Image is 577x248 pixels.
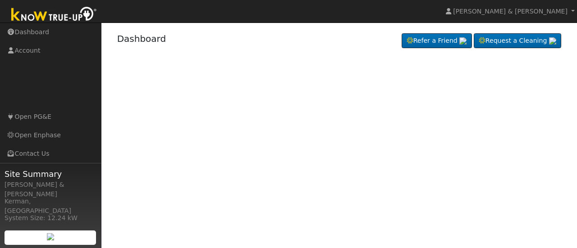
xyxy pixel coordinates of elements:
[453,8,568,15] span: [PERSON_NAME] & [PERSON_NAME]
[5,213,96,223] div: System Size: 12.24 kW
[474,33,561,49] a: Request a Cleaning
[402,33,472,49] a: Refer a Friend
[459,37,467,45] img: retrieve
[5,180,96,199] div: [PERSON_NAME] & [PERSON_NAME]
[7,5,101,25] img: Know True-Up
[5,197,96,216] div: Kerman, [GEOGRAPHIC_DATA]
[47,233,54,240] img: retrieve
[117,33,166,44] a: Dashboard
[549,37,556,45] img: retrieve
[5,168,96,180] span: Site Summary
